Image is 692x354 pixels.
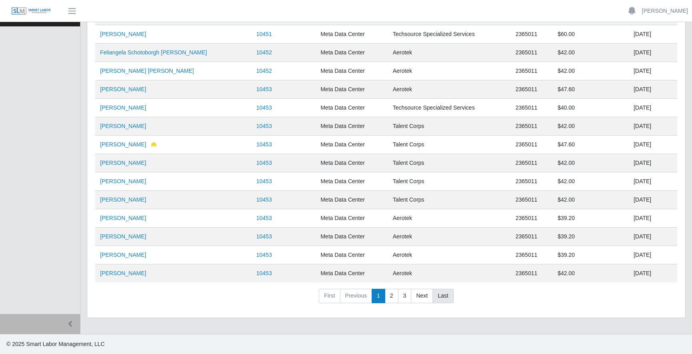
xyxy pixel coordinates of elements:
td: $47.60 [553,80,629,99]
td: 2365011 [511,99,553,117]
td: [DATE] [629,246,677,264]
td: [DATE] [629,117,677,136]
td: Talent Corps [388,117,511,136]
a: 10453 [256,215,272,221]
td: $60.00 [553,25,629,44]
td: Meta Data Center [316,117,388,136]
td: [DATE] [629,80,677,99]
a: [PERSON_NAME] [642,7,688,15]
td: 2365011 [511,191,553,209]
a: 10453 [256,123,272,129]
td: Meta Data Center [316,62,388,80]
td: Aerotek [388,62,511,80]
td: 2365011 [511,44,553,62]
td: Techsource Specialized Services [388,99,511,117]
td: [DATE] [629,264,677,283]
a: [PERSON_NAME] [100,123,146,129]
td: $42.00 [553,154,629,172]
td: Meta Data Center [316,25,388,44]
td: [DATE] [629,154,677,172]
a: Next [411,289,433,303]
a: [PERSON_NAME] [100,196,146,203]
span: © 2025 Smart Labor Management, LLC [6,341,105,347]
a: [PERSON_NAME] [PERSON_NAME] [100,68,194,74]
td: $42.00 [553,44,629,62]
td: [DATE] [629,209,677,228]
td: [DATE] [629,99,677,117]
td: [DATE] [629,62,677,80]
td: 2365011 [511,117,553,136]
td: Meta Data Center [316,44,388,62]
td: 2365011 [511,172,553,191]
td: 2365011 [511,154,553,172]
td: 2365011 [511,62,553,80]
td: Talent Corps [388,172,511,191]
nav: pagination [95,289,677,310]
td: [DATE] [629,172,677,191]
a: [PERSON_NAME] [100,252,146,258]
a: [PERSON_NAME] [100,160,146,166]
td: Meta Data Center [316,80,388,99]
td: 2365011 [511,228,553,246]
td: Aerotek [388,80,511,99]
a: 10453 [256,270,272,276]
td: Techsource Specialized Services [388,25,511,44]
td: Meta Data Center [316,228,388,246]
td: $42.00 [553,264,629,283]
td: 2365011 [511,246,553,264]
a: Feliangela Schotoborgh [PERSON_NAME] [100,49,207,56]
td: 2365011 [511,136,553,154]
a: 10451 [256,31,272,37]
td: Meta Data Center [316,136,388,154]
td: Aerotek [388,228,511,246]
td: [DATE] [629,191,677,209]
td: Aerotek [388,44,511,62]
a: 10452 [256,49,272,56]
i: team lead [151,142,157,147]
a: 10453 [256,196,272,203]
td: Talent Corps [388,191,511,209]
td: Meta Data Center [316,264,388,283]
td: $39.20 [553,246,629,264]
a: [PERSON_NAME] [100,178,146,184]
td: Talent Corps [388,154,511,172]
td: $42.00 [553,117,629,136]
td: [DATE] [629,25,677,44]
td: $42.00 [553,172,629,191]
td: [DATE] [629,136,677,154]
a: Last [432,289,453,303]
td: Aerotek [388,264,511,283]
a: 10453 [256,178,272,184]
a: [PERSON_NAME] [100,270,146,276]
td: 2365011 [511,25,553,44]
a: [PERSON_NAME] [100,233,146,240]
td: 2365011 [511,209,553,228]
img: SLM Logo [11,7,51,16]
td: Meta Data Center [316,191,388,209]
a: [PERSON_NAME] [100,215,146,221]
a: 10453 [256,252,272,258]
td: Meta Data Center [316,246,388,264]
td: $42.00 [553,191,629,209]
td: $39.20 [553,228,629,246]
td: Meta Data Center [316,209,388,228]
td: Aerotek [388,209,511,228]
td: Meta Data Center [316,154,388,172]
td: 2365011 [511,80,553,99]
td: Talent Corps [388,136,511,154]
td: [DATE] [629,228,677,246]
a: 1 [372,289,385,303]
a: 10453 [256,160,272,166]
a: [PERSON_NAME] [100,31,146,37]
td: $47.60 [553,136,629,154]
a: 10453 [256,233,272,240]
td: [DATE] [629,44,677,62]
td: 2365011 [511,264,553,283]
a: [PERSON_NAME] [100,104,146,111]
a: 10452 [256,68,272,74]
td: $42.00 [553,62,629,80]
a: 10453 [256,86,272,92]
td: Meta Data Center [316,172,388,191]
a: [PERSON_NAME] [100,141,146,148]
td: Aerotek [388,246,511,264]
